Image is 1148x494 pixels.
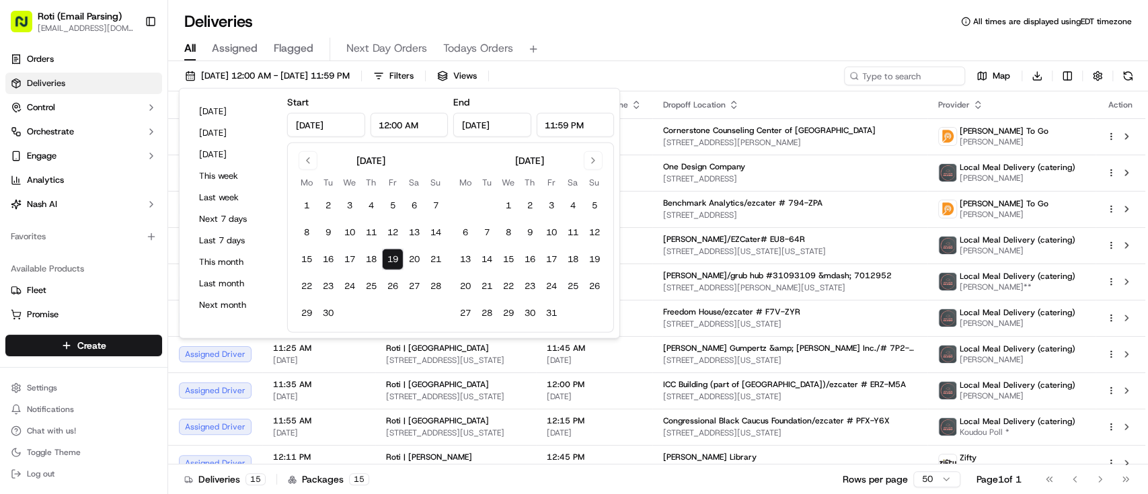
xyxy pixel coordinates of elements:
img: lmd_logo.png [939,309,956,327]
div: Available Products [5,258,162,280]
button: 13 [404,222,425,243]
span: Filters [389,70,414,82]
span: [STREET_ADDRESS][US_STATE] [663,319,917,329]
a: Deliveries [5,73,162,94]
input: Date [453,113,531,137]
button: Log out [5,464,162,483]
span: Promise [27,308,59,321]
button: 8 [296,222,317,243]
span: Toggle Theme [27,447,81,458]
div: Start new chat [46,128,221,142]
button: 22 [498,276,519,297]
div: We're available if you need us! [46,142,170,153]
span: [PERSON_NAME] To Go [960,126,1048,136]
th: Thursday [360,175,382,190]
button: 26 [584,276,605,297]
button: 11 [562,222,584,243]
button: Orchestrate [5,121,162,142]
span: 12:00 PM [547,379,642,390]
img: lmd_logo.png [939,164,956,181]
h1: Deliveries [184,11,253,32]
span: Deliveries [27,77,65,89]
button: 19 [382,249,404,270]
span: [STREET_ADDRESS][US_STATE] [663,427,917,438]
button: Views [431,67,483,85]
img: ddtg_logo_v2.png [939,128,956,145]
span: Roti | [GEOGRAPHIC_DATA] [386,343,489,354]
button: [DATE] [193,145,274,164]
button: 9 [519,222,541,243]
span: 12:45 PM [547,452,642,462]
a: Powered byPylon [95,227,163,238]
button: 16 [519,249,541,270]
button: 10 [339,222,360,243]
span: [DATE] [273,391,365,402]
button: 28 [425,276,447,297]
button: 4 [562,195,584,216]
button: 29 [498,302,519,324]
button: 25 [562,276,584,297]
button: Last 7 days [193,231,274,250]
th: Saturday [404,175,425,190]
span: Nash AI [27,198,57,210]
span: Freedom House/ezcater # F7V-ZYR [663,306,800,317]
button: Toggle Theme [5,443,162,462]
span: Dropoff Location [663,99,726,110]
button: 11 [360,222,382,243]
button: 7 [476,222,498,243]
span: Orchestrate [27,126,74,138]
input: Type to search [844,67,965,85]
input: Time [536,113,614,137]
img: zifty-logo-trans-sq.png [939,454,956,472]
span: Fleet [27,284,46,296]
span: [STREET_ADDRESS] [663,173,917,184]
button: 6 [455,222,476,243]
button: 12 [382,222,404,243]
button: Refresh [1118,67,1137,85]
span: [PERSON_NAME] [960,173,1075,183]
span: Control [27,101,55,114]
span: [DATE] [273,355,365,366]
span: [STREET_ADDRESS][US_STATE] [663,391,917,402]
button: Control [5,97,162,118]
span: [PERSON_NAME] [960,390,1075,401]
button: 30 [317,302,339,324]
span: [PERSON_NAME] Gumpertz &amp; [PERSON_NAME] Inc./# 7P2-UEC [663,343,917,354]
span: Local Meal Delivery (catering) [960,162,1075,173]
button: 12 [584,222,605,243]
span: [PERSON_NAME] [960,245,1075,256]
span: [PERSON_NAME] [960,209,1048,220]
span: Chat with us! [27,425,76,436]
span: ICC Building (part of [GEOGRAPHIC_DATA])/ezcater # ERZ-M5A [663,379,906,390]
span: [DATE] [547,355,642,366]
p: Rows per page [843,472,908,486]
button: This week [193,167,274,186]
button: 28 [476,302,498,324]
img: lmd_logo.png [939,237,956,254]
div: Packages [288,472,369,486]
button: 21 [425,249,447,270]
span: 12:11 PM [273,452,365,462]
span: Local Meal Delivery (catering) [960,307,1075,318]
img: lmd_logo.png [939,273,956,290]
span: Provider [938,99,970,110]
a: Analytics [5,169,162,191]
span: Settings [27,382,57,393]
span: [PERSON_NAME] To Go [960,198,1048,209]
img: lmd_logo.png [939,345,956,363]
span: Views [453,70,477,82]
span: Local Meal Delivery (catering) [960,380,1075,390]
span: [EMAIL_ADDRESS][DOMAIN_NAME] [38,23,134,34]
span: Local Meal Delivery (catering) [960,271,1075,282]
a: 💻API Documentation [108,190,221,214]
button: 15 [498,249,519,270]
button: Map [970,67,1016,85]
button: 3 [339,195,360,216]
button: This month [193,253,274,272]
div: 15 [245,473,266,485]
div: Page 1 of 1 [977,472,1022,486]
button: 24 [339,276,360,297]
th: Friday [382,175,404,190]
button: 17 [541,249,562,270]
button: Next month [193,296,274,315]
